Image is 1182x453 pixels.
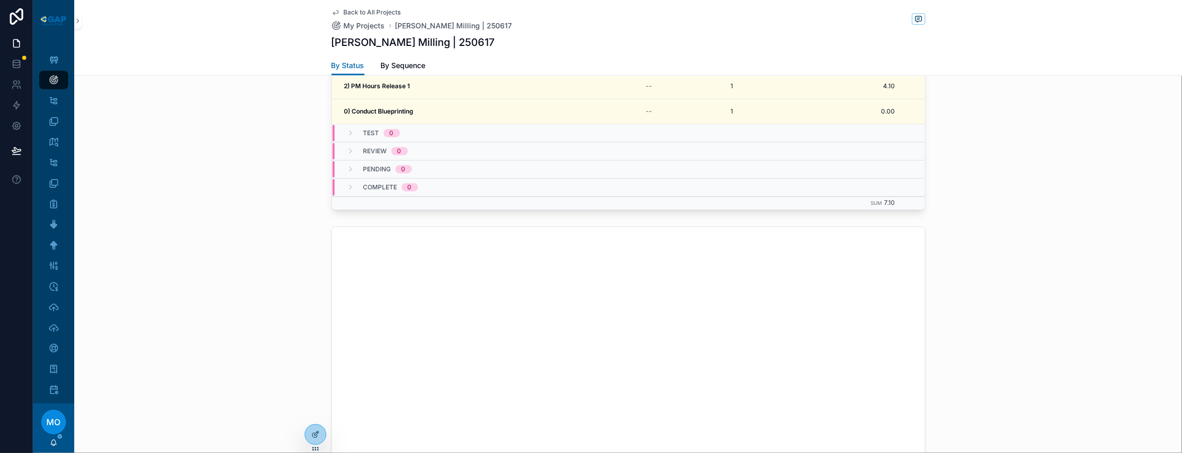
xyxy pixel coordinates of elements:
[646,107,653,116] div: --
[908,107,976,116] a: 10.00
[390,129,394,137] div: 0
[331,8,401,17] a: Back to All Projects
[331,60,364,71] span: By Status
[47,416,61,428] span: MO
[408,183,412,191] div: 0
[808,82,895,90] a: 4.10
[402,165,406,173] div: 0
[381,60,426,71] span: By Sequence
[646,82,653,90] div: --
[363,147,387,155] span: Review
[808,107,895,116] a: 0.00
[381,56,426,77] a: By Sequence
[344,21,385,31] span: My Projects
[642,103,719,120] a: --
[642,78,719,94] a: --
[344,82,410,90] strong: 2) PM Hours Release 1
[344,107,630,116] a: 0) Conduct Blueprinting
[344,8,401,17] span: Back to All Projects
[363,183,397,191] span: Complete
[363,165,391,173] span: Pending
[331,56,364,76] a: By Status
[344,107,414,115] strong: 0) Conduct Blueprinting
[731,82,796,90] a: 1
[33,41,74,403] div: scrollable content
[731,107,796,116] a: 1
[731,82,734,90] span: 1
[731,107,734,116] span: 1
[39,14,68,27] img: App logo
[331,21,385,31] a: My Projects
[363,129,379,137] span: Test
[395,21,512,31] a: [PERSON_NAME] Milling | 250617
[397,147,402,155] div: 0
[331,35,495,50] h1: [PERSON_NAME] Milling | 250617
[908,82,976,90] a: 4.50
[871,200,883,206] small: Sum
[885,199,895,206] span: 7.10
[344,82,630,90] a: 2) PM Hours Release 1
